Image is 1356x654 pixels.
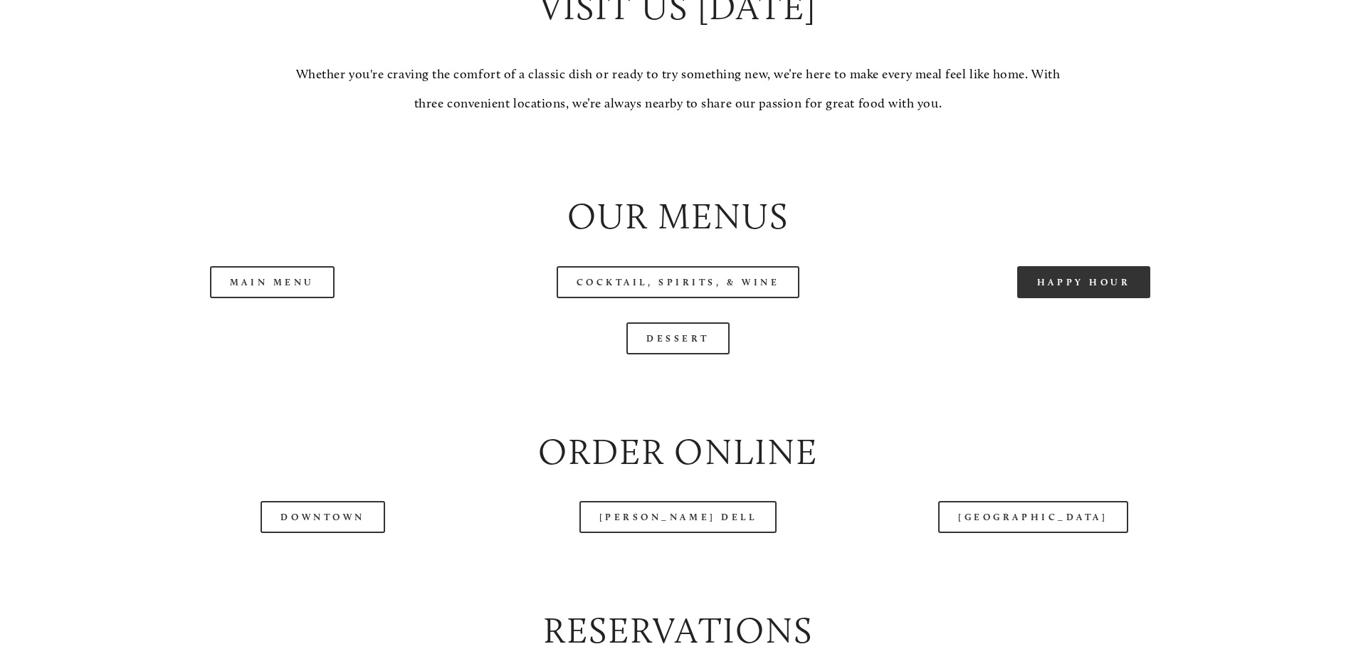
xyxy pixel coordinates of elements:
a: Dessert [626,322,730,354]
a: Main Menu [210,266,335,298]
a: [PERSON_NAME] Dell [579,501,777,533]
h2: Order Online [81,427,1274,478]
a: Downtown [261,501,384,533]
a: Cocktail, Spirits, & Wine [557,266,800,298]
a: [GEOGRAPHIC_DATA] [938,501,1128,533]
a: Happy Hour [1017,266,1151,298]
h2: Our Menus [81,191,1274,242]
